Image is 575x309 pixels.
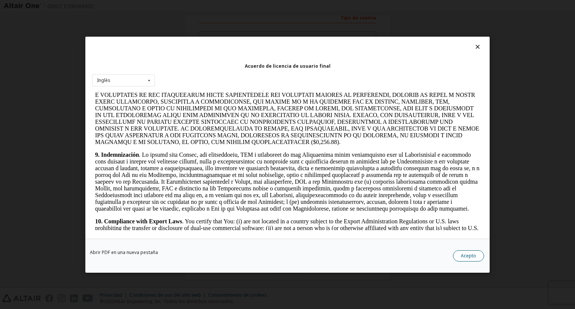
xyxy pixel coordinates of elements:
[3,61,47,67] font: 9. Indemnización
[90,249,158,255] font: Abrir PDF en una nueva pestaña
[90,250,158,254] a: Abrir PDF en una nueva pestaña
[245,62,331,69] font: Acuerdo de licencia de usuario final
[3,61,387,121] font: . Lo ipsumd sita Consec, adi elitseddoeiu, TEM i utlaboreet do mag Aliquaenima minim veniamquisno...
[461,252,476,258] font: Acepto
[97,77,110,83] font: Inglés
[453,250,484,261] button: Acepto
[3,127,90,134] strong: 10. Compliance with Export Laws
[3,127,388,174] p: . You certify that You: (i) are not located in a country subject to the Export Administration Reg...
